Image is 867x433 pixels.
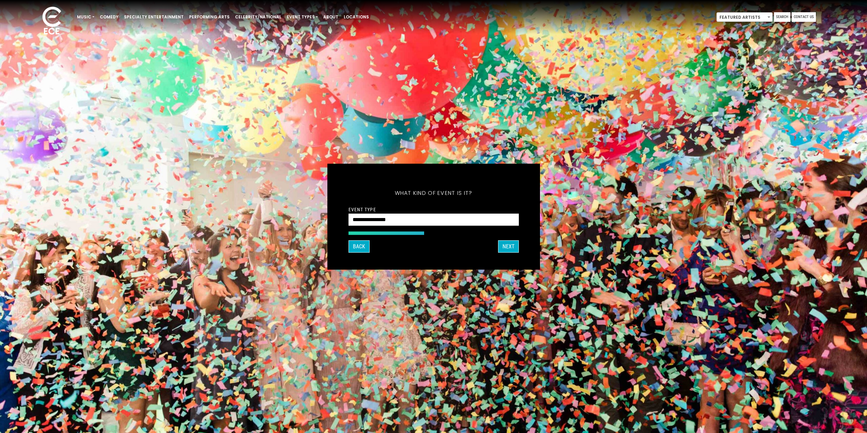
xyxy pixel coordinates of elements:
button: Next [498,240,519,252]
a: Performing Arts [186,11,232,23]
button: Back [349,240,370,252]
a: Contact Us [792,12,816,22]
a: About [321,11,341,23]
label: Event Type [349,206,376,212]
a: Event Types [284,11,321,23]
a: Specialty Entertainment [121,11,186,23]
a: Music [74,11,97,23]
a: Locations [341,11,372,23]
a: Comedy [97,11,121,23]
a: Celebrity/National [232,11,284,23]
img: ece_new_logo_whitev2-1.png [35,5,69,38]
span: Featured Artists [717,13,772,22]
a: Search [774,12,790,22]
span: Featured Artists [716,12,773,22]
h5: What kind of event is it? [349,181,519,205]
